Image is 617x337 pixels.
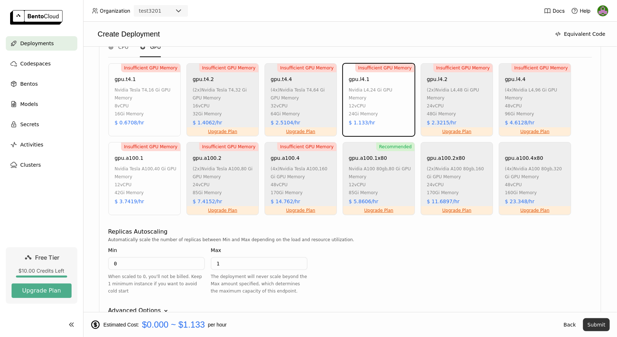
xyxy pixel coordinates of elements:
[6,247,77,304] a: Free Tier$10.00 Credits LeftUpgrade Plan
[427,189,489,197] div: 170Gi Memory
[427,119,457,127] div: $ 2.3215/hr
[139,7,162,14] div: test3201
[10,10,63,25] img: logo
[571,7,591,14] div: Help
[201,166,240,171] span: nvidia tesla a100
[90,320,556,330] div: Estimated Cost: per hour
[349,119,375,127] div: $ 1.133/hr
[20,140,43,149] span: Activities
[349,154,387,162] div: gpu.a100.1x80
[193,110,255,118] div: 32Gi Memory
[12,268,72,274] div: $10.00 Credits Left
[193,119,222,127] div: $ 1.4062/hr
[6,117,77,132] a: Secrets
[349,88,369,93] span: nvidia l4
[108,306,592,315] div: Advanced Options
[271,75,292,83] div: gpu.t4.4
[427,197,460,205] div: $ 11.6897/hr
[433,64,493,72] div: Insufficient GPU Memory
[583,318,610,331] button: Submit
[108,306,161,315] div: Advanced Options
[121,142,180,151] div: Insufficient GPU Memory
[208,129,237,135] a: Upgrade Plan
[505,197,535,205] div: $ 23.348/hr
[514,88,534,93] span: nvidia l4
[427,165,489,181] div: (2x) , 160 Gi GPU Memory
[279,88,312,93] span: nvidia tesla t4
[115,88,147,93] span: nvidia tesla t4
[193,102,255,110] div: 16 vCPU
[514,166,552,171] span: nvidia a100 80gb
[580,8,591,14] span: Help
[349,110,411,118] div: 24Gi Memory
[115,119,144,127] div: $ 0.6708/hr
[271,110,333,118] div: 64Gi Memory
[442,208,472,213] a: Upgrade Plan
[279,166,318,171] span: nvidia tesla a100
[520,129,550,135] a: Upgrade Plan
[520,208,550,213] a: Upgrade Plan
[121,64,180,72] div: Insufficient GPU Memory
[551,27,610,40] button: Equivalent Code
[108,273,205,295] div: When scaled to 0, you'll not be billed. Keep 1 minimum instance if you want to avoid cold start
[20,39,54,48] span: Deployments
[193,154,222,162] div: gpu.a100.2
[35,254,60,261] span: Free Tier
[505,86,567,102] div: (4x) , 96 Gi GPU Memory
[6,77,77,91] a: Bentos
[376,142,415,151] div: Recommended
[271,189,333,197] div: 170Gi Memory
[208,208,237,213] a: Upgrade Plan
[162,8,163,15] input: Selected test3201.
[187,63,259,136] div: Insufficient GPU MemoryUpgrade Plangpu.t4.2(2x)nvidia tesla t4,32 Gi GPU Memory16vCPU32Gi Memory$...
[199,142,258,151] div: Insufficient GPU Memory
[511,64,571,72] div: Insufficient GPU Memory
[427,102,489,110] div: 24 vCPU
[20,80,38,88] span: Bentos
[505,102,567,110] div: 48 vCPU
[115,86,177,102] div: , 16 Gi GPU Memory
[193,75,214,83] div: gpu.t4.2
[20,161,41,169] span: Clusters
[20,120,39,129] span: Secrets
[108,63,181,136] div: Insufficient GPU Memorygpu.t4.1nvidia tesla t4,16 Gi GPU Memory8vCPU16Gi Memory$ 0.6708/hr
[364,208,394,213] a: Upgrade Plan
[199,64,258,72] div: Insufficient GPU Memory
[505,189,567,197] div: 160Gi Memory
[271,165,333,181] div: (4x) , 160 Gi GPU Memory
[343,63,415,136] div: Insufficient GPU Memorygpu.l4.1nvidia l4,24 Gi GPU Memory12vCPU24Gi Memory$ 1.133/hr
[442,129,472,135] a: Upgrade Plan
[421,63,493,136] div: Insufficient GPU MemoryUpgrade Plangpu.l4.2(2x)nvidia l4,48 Gi GPU Memory24vCPU48Gi Memory$ 2.321...
[271,102,333,110] div: 32 vCPU
[349,86,411,102] div: , 24 Gi GPU Memory
[505,119,535,127] div: $ 4.6128/hr
[505,181,567,189] div: 48 vCPU
[6,137,77,152] a: Activities
[349,75,369,83] div: gpu.l4.1
[12,283,72,298] button: Upgrade Plan
[355,64,415,72] div: Insufficient GPU Memory
[427,86,489,102] div: (2x) , 48 Gi GPU Memory
[271,154,300,162] div: gpu.a100.4
[6,56,77,71] a: Codespaces
[349,102,411,110] div: 12 vCPU
[20,59,51,68] span: Codespaces
[6,97,77,111] a: Models
[115,110,177,118] div: 16Gi Memory
[349,189,411,197] div: 85Gi Memory
[108,227,168,236] div: Replicas Autoscaling
[427,75,447,83] div: gpu.l4.2
[90,29,548,39] div: Create Deployment
[115,102,177,110] div: 8 vCPU
[427,110,489,118] div: 48Gi Memory
[142,320,205,330] span: $0.000 ~ $1.133
[201,88,234,93] span: nvidia tesla t4
[193,165,255,181] div: (2x) , 80 Gi GPU Memory
[115,75,136,83] div: gpu.t4.1
[108,246,117,254] div: Min
[6,158,77,172] a: Clusters
[277,142,337,151] div: Insufficient GPU Memory
[115,154,143,162] div: gpu.a100.1
[436,166,474,171] span: nvidia a100 80gb
[150,43,161,51] span: GPU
